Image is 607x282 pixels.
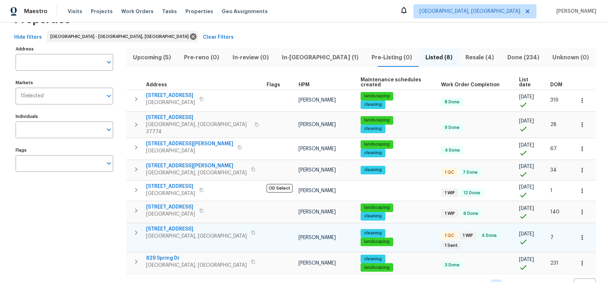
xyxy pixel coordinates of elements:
[130,53,173,63] span: Upcoming (5)
[361,93,392,99] span: landscaping
[361,265,392,271] span: landscaping
[361,205,392,211] span: landscaping
[267,82,280,87] span: Flags
[299,188,336,193] span: [PERSON_NAME]
[550,188,552,193] span: 1
[146,162,247,169] span: [STREET_ADDRESS][PERSON_NAME]
[442,262,462,268] span: 3 Done
[442,190,458,196] span: 1 WIP
[146,204,195,211] span: [STREET_ADDRESS]
[299,122,336,127] span: [PERSON_NAME]
[185,8,213,15] span: Properties
[519,77,538,87] span: List date
[553,8,596,15] span: [PERSON_NAME]
[91,8,113,15] span: Projects
[463,53,496,63] span: Resale (4)
[442,233,457,239] span: 1 QC
[361,102,385,108] span: cleaning
[442,243,461,249] span: 1 Sent
[230,53,271,63] span: In-review (0)
[460,169,480,175] span: 7 Done
[16,114,113,119] label: Individuals
[146,226,247,233] span: [STREET_ADDRESS]
[16,148,113,152] label: Flags
[299,82,310,87] span: HPM
[299,261,336,266] span: [PERSON_NAME]
[24,8,48,15] span: Maestro
[361,167,385,173] span: cleaning
[550,82,562,87] span: DOM
[361,239,392,245] span: landscaping
[47,31,198,42] div: [GEOGRAPHIC_DATA] - [GEOGRAPHIC_DATA], [GEOGRAPHIC_DATA]
[505,53,541,63] span: Done (234)
[460,233,476,239] span: 1 WIP
[519,164,534,169] span: [DATE]
[279,53,361,63] span: In-[GEOGRAPHIC_DATA] (1)
[442,99,462,105] span: 8 Done
[146,190,195,197] span: [GEOGRAPHIC_DATA]
[419,8,520,15] span: [GEOGRAPHIC_DATA], [GEOGRAPHIC_DATA]
[146,183,195,190] span: [STREET_ADDRESS]
[146,121,250,135] span: [GEOGRAPHIC_DATA], [GEOGRAPHIC_DATA] 37774
[200,31,236,44] button: Clear Filters
[442,211,458,217] span: 1 WIP
[519,94,534,99] span: [DATE]
[361,256,385,262] span: cleaning
[442,147,463,153] span: 4 Done
[146,262,247,269] span: [GEOGRAPHIC_DATA], [GEOGRAPHIC_DATA]
[299,168,336,173] span: [PERSON_NAME]
[146,99,195,106] span: [GEOGRAPHIC_DATA]
[550,210,559,215] span: 140
[550,122,557,127] span: 28
[519,257,534,262] span: [DATE]
[16,47,113,51] label: Address
[361,117,392,123] span: landscaping
[423,53,455,63] span: Listed (8)
[361,141,392,147] span: landscaping
[361,77,429,87] span: Maintenance schedules created
[146,169,247,177] span: [GEOGRAPHIC_DATA], [GEOGRAPHIC_DATA]
[519,119,534,124] span: [DATE]
[11,31,45,44] button: Hide filters
[299,98,336,103] span: [PERSON_NAME]
[146,92,195,99] span: [STREET_ADDRESS]
[479,233,500,239] span: 4 Done
[519,143,534,148] span: [DATE]
[361,230,385,236] span: cleaning
[299,235,336,240] span: [PERSON_NAME]
[203,33,234,42] span: Clear Filters
[68,8,82,15] span: Visits
[442,125,462,131] span: 9 Done
[104,57,114,67] button: Open
[146,114,250,121] span: [STREET_ADDRESS]
[104,91,114,101] button: Open
[267,184,293,192] span: OD Select
[182,53,221,63] span: Pre-reno (0)
[442,169,457,175] span: 1 QC
[550,235,553,240] span: 7
[369,53,414,63] span: Pre-Listing (0)
[361,150,385,156] span: cleaning
[550,53,591,63] span: Unknown (0)
[162,9,177,14] span: Tasks
[146,147,233,154] span: [GEOGRAPHIC_DATA]
[146,211,195,218] span: [GEOGRAPHIC_DATA]
[550,168,557,173] span: 34
[121,8,154,15] span: Work Orders
[14,33,42,42] span: Hide filters
[146,233,247,240] span: [GEOGRAPHIC_DATA], [GEOGRAPHIC_DATA]
[461,211,481,217] span: 6 Done
[361,126,385,132] span: cleaning
[50,33,191,40] span: [GEOGRAPHIC_DATA] - [GEOGRAPHIC_DATA], [GEOGRAPHIC_DATA]
[104,125,114,135] button: Open
[14,16,70,23] span: Properties
[146,82,167,87] span: Address
[16,81,113,85] label: Markets
[519,185,534,190] span: [DATE]
[104,158,114,168] button: Open
[519,232,534,237] span: [DATE]
[222,8,268,15] span: Geo Assignments
[550,146,557,151] span: 67
[550,98,558,103] span: 319
[461,190,483,196] span: 12 Done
